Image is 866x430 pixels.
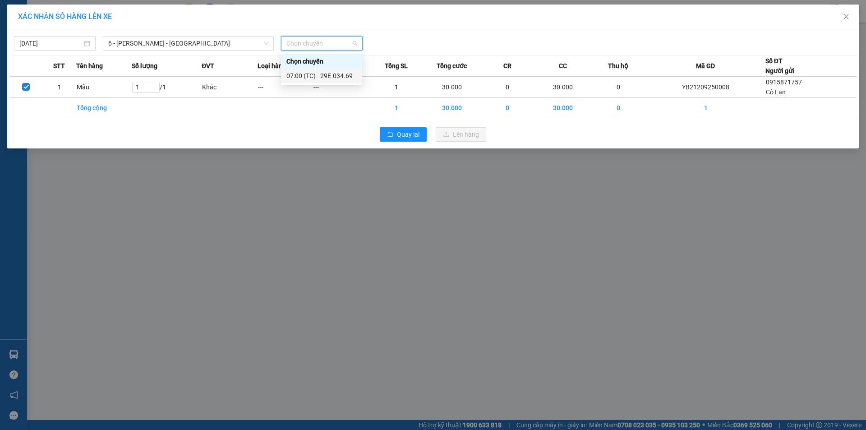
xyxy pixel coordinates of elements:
[646,98,765,118] td: 1
[53,61,65,71] span: STT
[437,61,467,71] span: Tổng cước
[202,77,257,98] td: Khác
[646,77,765,98] td: YB21209250008
[424,98,479,118] td: 30.000
[202,61,214,71] span: ĐVT
[76,77,132,98] td: Mẫu
[479,77,535,98] td: 0
[503,61,511,71] span: CR
[834,5,859,30] button: Close
[696,61,715,71] span: Mã GD
[535,98,591,118] td: 30.000
[108,37,268,50] span: 6 - Yên Bái - Ga
[76,98,132,118] td: Tổng cộng
[263,41,269,46] span: down
[591,98,646,118] td: 0
[387,131,393,139] span: rollback
[559,61,567,71] span: CC
[765,56,794,76] div: Số ĐT Người gửi
[313,77,369,98] td: ---
[369,77,424,98] td: 1
[281,54,362,69] div: Chọn chuyến
[19,38,82,48] input: 13/09/2025
[766,79,802,86] span: 0915871757
[258,77,313,98] td: ---
[385,61,408,71] span: Tổng SL
[286,56,357,66] div: Chọn chuyến
[397,129,419,139] span: Quay lại
[766,88,786,96] span: Cô Lan
[286,37,357,50] span: Chọn chuyến
[535,77,591,98] td: 30.000
[479,98,535,118] td: 0
[43,77,76,98] td: 1
[18,12,112,21] span: XÁC NHẬN SỐ HÀNG LÊN XE
[436,127,486,142] button: uploadLên hàng
[258,61,286,71] span: Loại hàng
[286,71,357,81] div: 07:00 (TC) - 29E-034.69
[76,61,103,71] span: Tên hàng
[369,98,424,118] td: 1
[843,13,850,20] span: close
[132,61,157,71] span: Số lượng
[132,77,202,98] td: / 1
[608,61,628,71] span: Thu hộ
[424,77,479,98] td: 30.000
[591,77,646,98] td: 0
[380,127,427,142] button: rollbackQuay lại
